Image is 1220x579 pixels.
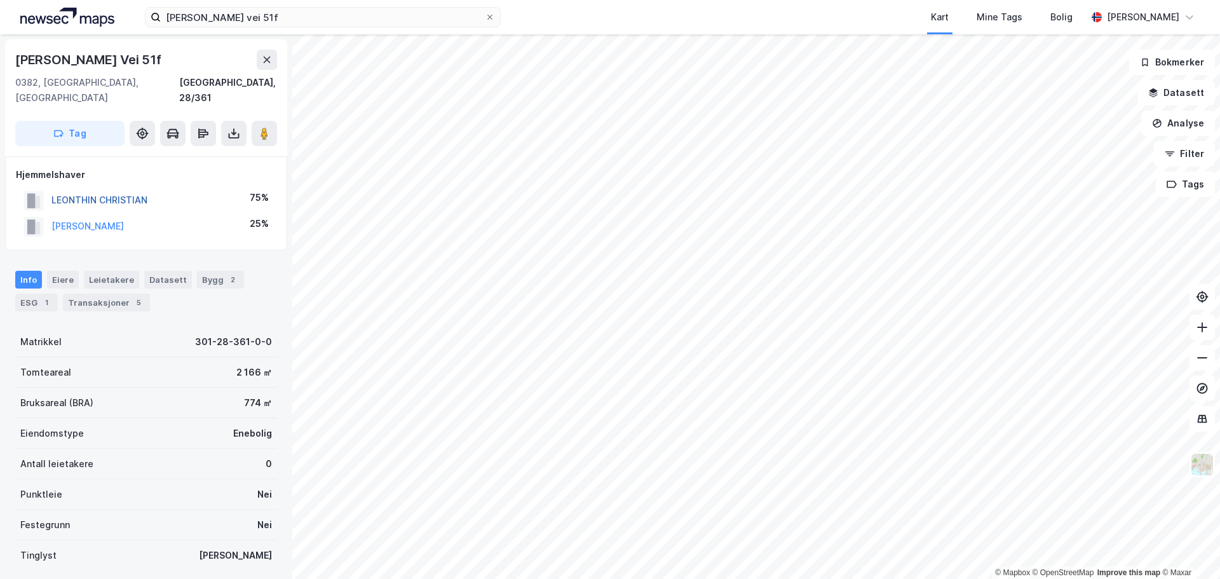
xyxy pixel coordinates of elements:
[63,294,150,311] div: Transaksjoner
[15,50,164,70] div: [PERSON_NAME] Vei 51f
[20,334,62,350] div: Matrikkel
[199,548,272,563] div: [PERSON_NAME]
[84,271,139,289] div: Leietakere
[20,548,57,563] div: Tinglyst
[1154,141,1215,167] button: Filter
[195,334,272,350] div: 301-28-361-0-0
[257,487,272,502] div: Nei
[1050,10,1073,25] div: Bolig
[1129,50,1215,75] button: Bokmerker
[16,167,276,182] div: Hjemmelshaver
[20,426,84,441] div: Eiendomstype
[226,273,239,286] div: 2
[266,456,272,472] div: 0
[132,296,145,309] div: 5
[15,75,179,106] div: 0382, [GEOGRAPHIC_DATA], [GEOGRAPHIC_DATA]
[20,8,114,27] img: logo.a4113a55bc3d86da70a041830d287a7e.svg
[250,190,269,205] div: 75%
[1190,453,1214,477] img: Z
[233,426,272,441] div: Enebolig
[236,365,272,380] div: 2 166 ㎡
[1156,518,1220,579] iframe: Chat Widget
[1156,172,1215,197] button: Tags
[1137,80,1215,106] button: Datasett
[244,395,272,411] div: 774 ㎡
[20,487,62,502] div: Punktleie
[20,365,71,380] div: Tomteareal
[1097,568,1160,577] a: Improve this map
[20,517,70,533] div: Festegrunn
[20,456,93,472] div: Antall leietakere
[47,271,79,289] div: Eiere
[977,10,1022,25] div: Mine Tags
[197,271,244,289] div: Bygg
[257,517,272,533] div: Nei
[40,296,53,309] div: 1
[144,271,192,289] div: Datasett
[931,10,949,25] div: Kart
[250,216,269,231] div: 25%
[161,8,485,27] input: Søk på adresse, matrikkel, gårdeiere, leietakere eller personer
[179,75,277,106] div: [GEOGRAPHIC_DATA], 28/361
[995,568,1030,577] a: Mapbox
[15,121,125,146] button: Tag
[1107,10,1179,25] div: [PERSON_NAME]
[15,271,42,289] div: Info
[20,395,93,411] div: Bruksareal (BRA)
[15,294,58,311] div: ESG
[1033,568,1094,577] a: OpenStreetMap
[1141,111,1215,136] button: Analyse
